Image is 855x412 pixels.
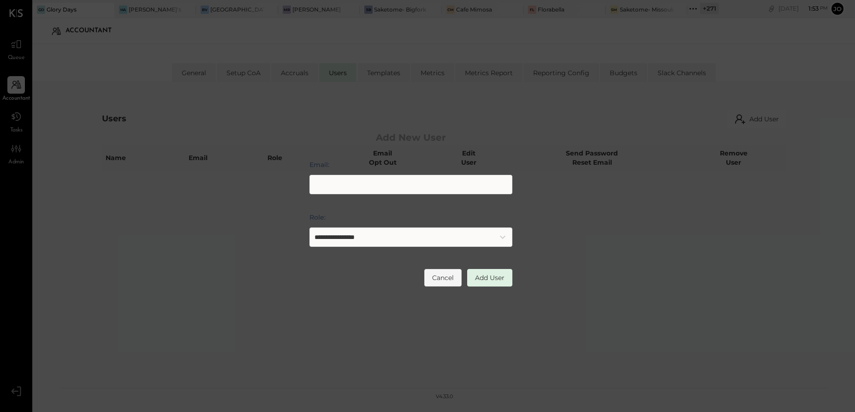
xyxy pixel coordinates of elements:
[424,269,462,287] button: Cancel
[309,213,512,222] label: Role:
[296,112,526,300] div: Add User Modal
[309,126,512,149] h2: Add New User
[309,160,512,169] label: Email:
[467,269,512,287] button: Add User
